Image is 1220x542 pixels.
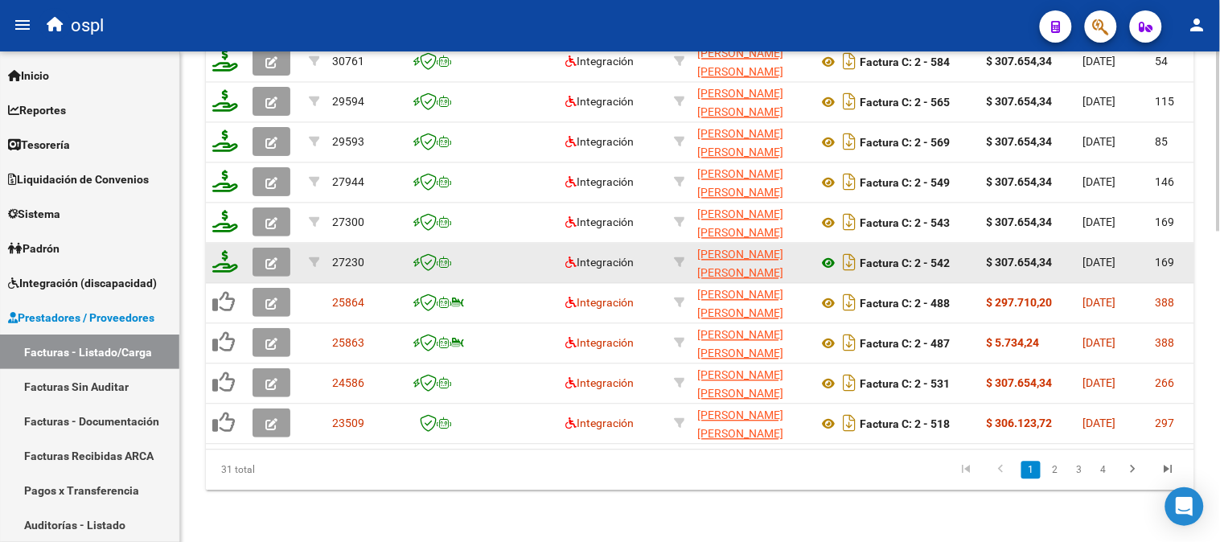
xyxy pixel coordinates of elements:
[1067,457,1091,484] li: page 3
[1043,457,1067,484] li: page 2
[332,257,364,269] span: 27230
[8,67,49,84] span: Inicio
[1156,55,1169,68] span: 54
[1188,15,1207,35] mat-icon: person
[860,257,950,270] strong: Factura C: 2 - 542
[565,377,634,390] span: Integración
[8,136,70,154] span: Tesorería
[839,89,860,115] i: Descargar documento
[332,337,364,350] span: 25863
[839,49,860,75] i: Descargar documento
[987,136,1053,149] strong: $ 307.654,34
[987,337,1040,350] strong: $ 5.734,24
[1156,136,1169,149] span: 85
[860,418,950,431] strong: Factura C: 2 - 518
[332,297,364,310] span: 25864
[697,367,805,400] div: 23346887214
[697,166,805,199] div: 23346887214
[697,206,805,240] div: 23346887214
[1094,462,1113,479] a: 4
[860,96,950,109] strong: Factura C: 2 - 565
[839,170,860,195] i: Descargar documento
[986,462,1017,479] a: go to previous page
[1156,417,1175,430] span: 297
[71,8,104,43] span: ospl
[332,55,364,68] span: 30761
[1091,457,1115,484] li: page 4
[565,96,634,109] span: Integración
[697,289,783,320] span: [PERSON_NAME] [PERSON_NAME]
[697,128,783,159] span: [PERSON_NAME] [PERSON_NAME]
[839,129,860,155] i: Descargar documento
[839,411,860,437] i: Descargar documento
[860,298,950,310] strong: Factura C: 2 - 488
[860,378,950,391] strong: Factura C: 2 - 531
[1156,96,1175,109] span: 115
[697,246,805,280] div: 23346887214
[839,371,860,396] i: Descargar documento
[839,290,860,316] i: Descargar documento
[332,96,364,109] span: 29594
[13,15,32,35] mat-icon: menu
[697,286,805,320] div: 23346887214
[1156,257,1175,269] span: 169
[697,409,783,441] span: [PERSON_NAME] [PERSON_NAME]
[987,377,1053,390] strong: $ 307.654,34
[860,338,950,351] strong: Factura C: 2 - 487
[987,297,1053,310] strong: $ 297.710,20
[8,274,157,292] span: Integración (discapacidad)
[987,216,1053,229] strong: $ 307.654,34
[860,137,950,150] strong: Factura C: 2 - 569
[860,217,950,230] strong: Factura C: 2 - 543
[1156,377,1175,390] span: 266
[565,136,634,149] span: Integración
[1083,297,1116,310] span: [DATE]
[8,101,66,119] span: Reportes
[1083,216,1116,229] span: [DATE]
[987,55,1053,68] strong: $ 307.654,34
[332,176,364,189] span: 27944
[987,176,1053,189] strong: $ 307.654,34
[697,248,783,280] span: [PERSON_NAME] [PERSON_NAME]
[565,417,634,430] span: Integración
[565,257,634,269] span: Integración
[1021,462,1041,479] a: 1
[206,450,401,491] div: 31 total
[839,250,860,276] i: Descargar documento
[987,257,1053,269] strong: $ 307.654,34
[332,377,364,390] span: 24586
[860,56,950,69] strong: Factura C: 2 - 584
[1156,337,1175,350] span: 388
[1083,417,1116,430] span: [DATE]
[1156,216,1175,229] span: 169
[1083,257,1116,269] span: [DATE]
[1070,462,1089,479] a: 3
[697,45,805,79] div: 23346887214
[1083,96,1116,109] span: [DATE]
[987,96,1053,109] strong: $ 307.654,34
[565,297,634,310] span: Integración
[1045,462,1065,479] a: 2
[565,337,634,350] span: Integración
[839,331,860,356] i: Descargar documento
[8,170,149,188] span: Liquidación de Convenios
[1118,462,1148,479] a: go to next page
[565,55,634,68] span: Integración
[332,136,364,149] span: 29593
[697,369,783,400] span: [PERSON_NAME] [PERSON_NAME]
[8,309,154,326] span: Prestadores / Proveedores
[1165,487,1204,526] div: Open Intercom Messenger
[697,329,783,360] span: [PERSON_NAME] [PERSON_NAME]
[1083,337,1116,350] span: [DATE]
[332,417,364,430] span: 23509
[8,240,60,257] span: Padrón
[1156,297,1175,310] span: 388
[987,417,1053,430] strong: $ 306.123,72
[565,216,634,229] span: Integración
[1083,136,1116,149] span: [DATE]
[1156,176,1175,189] span: 146
[8,205,60,223] span: Sistema
[1019,457,1043,484] li: page 1
[1153,462,1184,479] a: go to last page
[332,216,364,229] span: 27300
